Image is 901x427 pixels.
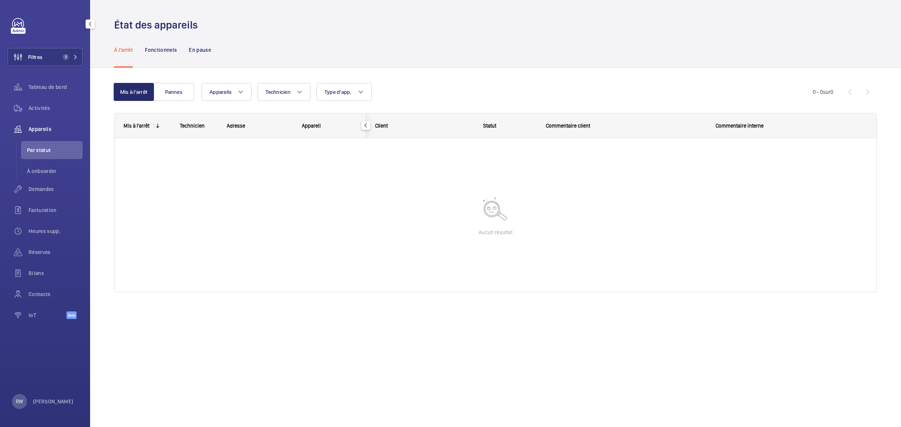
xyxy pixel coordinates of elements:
[258,83,310,101] button: Technicien
[29,269,83,277] span: Bilans
[29,290,83,298] span: Contacts
[124,123,149,129] div: Mis à l'arrêt
[154,83,194,101] button: Pannes
[29,104,83,112] span: Activités
[28,53,42,61] span: Filtres
[823,89,830,95] span: sur
[375,123,388,129] span: Client
[114,46,133,54] p: À l'arrêt
[29,227,83,235] span: Heures supp.
[202,83,252,101] button: Appareils
[16,398,23,405] p: RW
[180,123,205,129] span: Technicien
[546,123,590,129] span: Commentaire client
[113,83,154,101] button: Mis à l'arrêt
[29,83,83,91] span: Tableau de bord
[265,89,291,95] span: Technicien
[302,123,357,129] div: Appareil
[29,185,83,193] span: Demandes
[63,54,69,60] span: 1
[29,206,83,214] span: Facturation
[813,89,833,95] span: 0 - 0 0
[114,18,202,32] h1: État des appareils
[27,167,83,175] span: À onboarder
[29,311,66,319] span: IoT
[145,46,177,54] p: Fonctionnels
[27,146,83,154] span: Par statut
[716,123,764,129] span: Commentaire interne
[66,311,77,319] span: Beta
[227,123,245,129] span: Adresse
[8,48,83,66] button: Filtres1
[29,248,83,256] span: Réserves
[29,125,83,133] span: Appareils
[324,89,352,95] span: Type d'app.
[316,83,372,101] button: Type d'app.
[33,398,74,405] p: [PERSON_NAME]
[189,46,211,54] p: En pause
[209,89,232,95] span: Appareils
[483,123,496,129] span: Statut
